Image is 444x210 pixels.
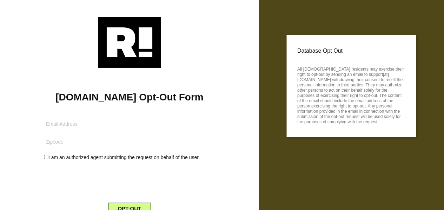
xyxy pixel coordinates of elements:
[98,17,161,68] img: Retention.com
[76,167,183,194] iframe: reCAPTCHA
[39,154,220,161] div: I am an authorized agent submitting the request on behalf of the user.
[11,91,248,103] h1: [DOMAIN_NAME] Opt-Out Form
[44,118,215,130] input: Email Address
[297,46,406,56] p: Database Opt Out
[297,65,406,125] p: All [DEMOGRAPHIC_DATA] residents may exercise their right to opt-out by sending an email to suppo...
[44,136,215,148] input: Zipcode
